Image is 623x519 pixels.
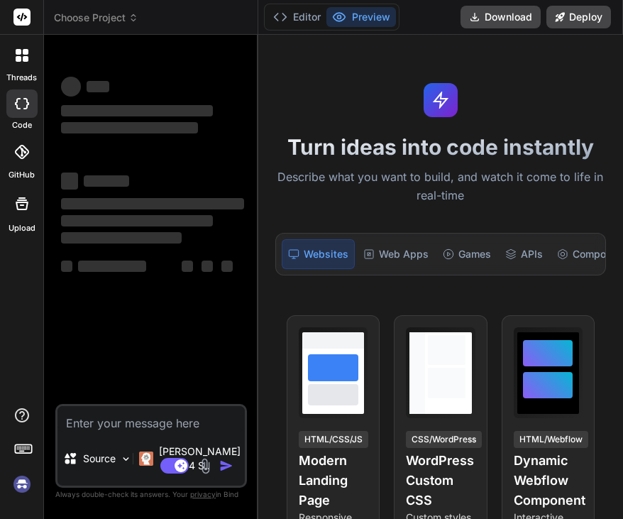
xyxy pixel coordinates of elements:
span: ‌ [61,215,213,226]
div: Games [437,239,497,269]
span: ‌ [202,261,213,272]
span: ‌ [61,105,213,116]
img: attachment [197,458,214,474]
p: Always double-check its answers. Your in Bind [55,488,247,501]
div: HTML/Webflow [514,431,588,448]
img: Claude 4 Sonnet [139,452,153,466]
span: ‌ [61,232,182,244]
div: HTML/CSS/JS [299,431,368,448]
p: Describe what you want to build, and watch it come to life in real-time [267,168,614,204]
img: signin [10,472,34,496]
button: Deploy [546,6,611,28]
label: threads [6,72,37,84]
h4: Modern Landing Page [299,451,368,510]
div: Web Apps [358,239,434,269]
h1: Turn ideas into code instantly [267,134,614,160]
label: Upload [9,222,35,234]
label: code [12,119,32,131]
h4: Dynamic Webflow Component [514,451,583,510]
span: ‌ [78,261,146,272]
span: ‌ [182,261,193,272]
span: Choose Project [54,11,138,25]
button: Download [461,6,541,28]
h4: WordPress Custom CSS [406,451,475,510]
img: icon [219,459,233,473]
span: ‌ [61,198,244,209]
span: ‌ [87,81,109,92]
button: Editor [268,7,326,27]
img: Pick Models [120,453,132,465]
p: Source [83,452,116,466]
span: ‌ [61,261,72,272]
span: ‌ [61,173,78,190]
div: CSS/WordPress [406,431,482,448]
span: ‌ [61,77,81,97]
div: Websites [282,239,355,269]
span: privacy [190,490,216,498]
span: ‌ [221,261,233,272]
div: APIs [500,239,548,269]
button: Preview [326,7,396,27]
span: ‌ [61,122,198,133]
span: ‌ [84,175,129,187]
label: GitHub [9,169,35,181]
p: [PERSON_NAME] 4 S.. [159,444,241,473]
